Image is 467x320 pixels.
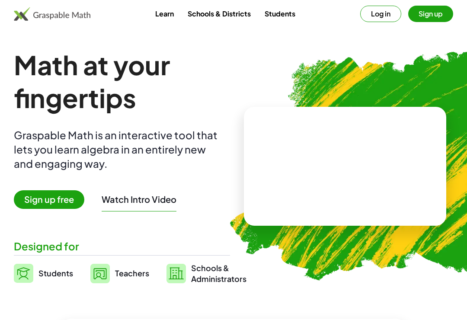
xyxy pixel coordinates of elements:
a: Students [258,6,302,22]
a: Teachers [90,262,149,284]
h1: Math at your fingertips [14,48,230,114]
img: svg%3e [14,264,33,283]
button: Watch Intro Video [102,194,176,205]
a: Schools &Administrators [166,262,246,284]
a: Students [14,262,73,284]
video: What is this? This is dynamic math notation. Dynamic math notation plays a central role in how Gr... [280,134,410,198]
div: Graspable Math is an interactive tool that lets you learn algebra in an entirely new and engaging... [14,128,221,171]
span: Teachers [115,268,149,278]
span: Schools & Administrators [191,262,246,284]
span: Sign up free [14,190,84,209]
button: Sign up [408,6,453,22]
button: Log in [360,6,401,22]
img: svg%3e [166,264,186,283]
a: Schools & Districts [181,6,258,22]
div: Designed for [14,239,230,253]
span: Students [38,268,73,278]
a: Learn [148,6,181,22]
img: svg%3e [90,264,110,283]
